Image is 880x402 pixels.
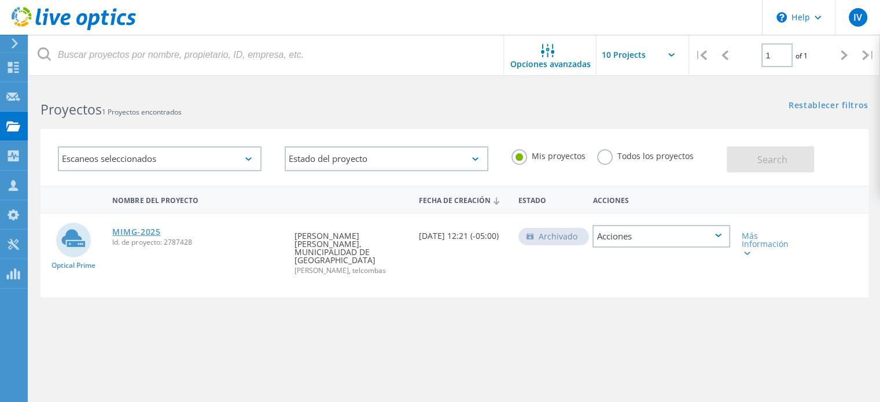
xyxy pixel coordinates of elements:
div: Más Información [742,232,796,256]
label: Todos los proyectos [597,149,694,160]
span: [PERSON_NAME], telcombas [294,267,407,274]
a: MIMG-2025 [112,228,160,236]
div: [PERSON_NAME] [PERSON_NAME], MUNICIPALIDAD DE [GEOGRAPHIC_DATA] [289,213,413,286]
button: Search [727,146,814,172]
span: of 1 [796,51,808,61]
a: Restablecer filtros [789,101,868,111]
label: Mis proyectos [511,149,586,160]
span: IV [853,13,862,22]
div: Archivado [518,228,589,245]
span: Id. de proyecto: 2787428 [112,239,283,246]
span: Optical Prime [51,262,95,269]
div: Nombre del proyecto [106,189,289,210]
a: Live Optics Dashboard [12,24,136,32]
div: | [689,35,713,76]
div: | [856,35,880,76]
div: Estado [513,189,587,210]
div: [DATE] 12:21 (-05:00) [413,213,513,252]
div: Estado del proyecto [285,146,488,171]
input: Buscar proyectos por nombre, propietario, ID, empresa, etc. [29,35,505,75]
div: Fecha de creación [413,189,513,211]
b: Proyectos [40,100,102,119]
div: Acciones [592,225,730,248]
div: Escaneos seleccionados [58,146,262,171]
span: Opciones avanzadas [510,60,591,68]
span: Search [757,153,787,166]
div: Acciones [587,189,736,210]
svg: \n [776,12,787,23]
span: 1 Proyectos encontrados [102,107,182,117]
